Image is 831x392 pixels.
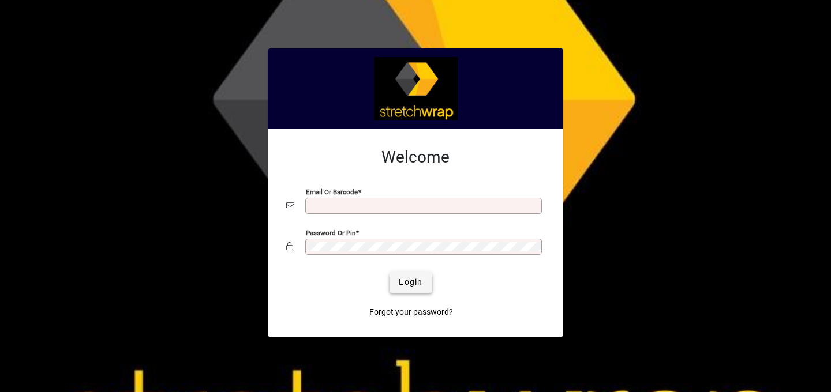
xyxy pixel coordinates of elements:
h2: Welcome [286,148,545,167]
mat-label: Email or Barcode [306,187,358,195]
span: Forgot your password? [369,306,453,318]
mat-label: Password or Pin [306,228,355,236]
a: Forgot your password? [365,302,458,323]
span: Login [399,276,422,288]
button: Login [390,272,432,293]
